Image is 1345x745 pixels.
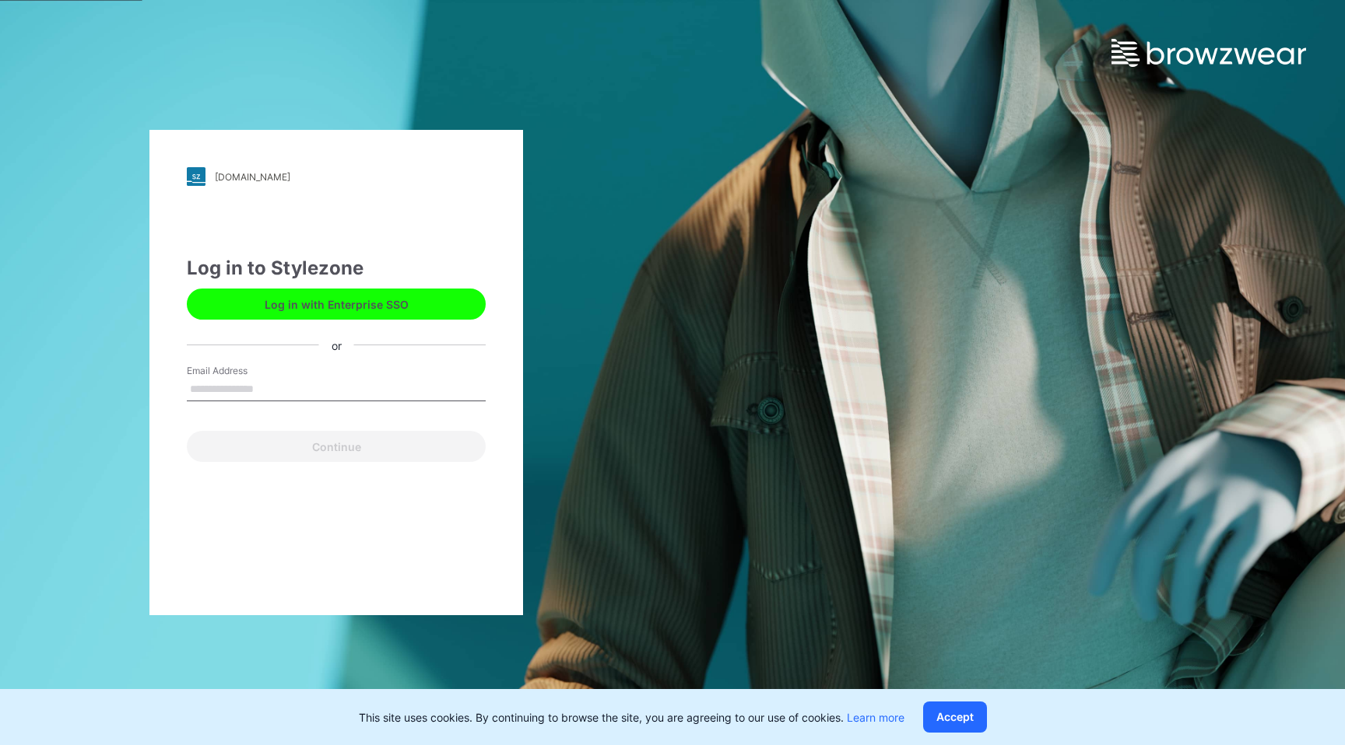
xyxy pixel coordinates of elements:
[1111,39,1306,67] img: browzwear-logo.e42bd6dac1945053ebaf764b6aa21510.svg
[187,289,486,320] button: Log in with Enterprise SSO
[359,709,904,726] p: This site uses cookies. By continuing to browse the site, you are agreeing to our use of cookies.
[187,167,205,186] img: stylezone-logo.562084cfcfab977791bfbf7441f1a819.svg
[847,711,904,724] a: Learn more
[319,337,354,353] div: or
[187,254,486,282] div: Log in to Stylezone
[187,364,296,378] label: Email Address
[187,167,486,186] a: [DOMAIN_NAME]
[215,171,290,183] div: [DOMAIN_NAME]
[923,701,987,733] button: Accept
